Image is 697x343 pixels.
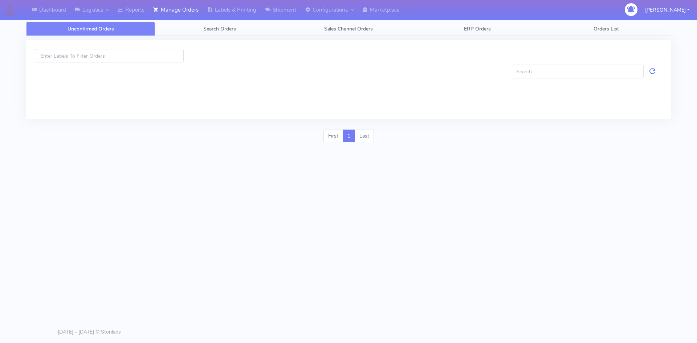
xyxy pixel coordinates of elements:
[511,65,644,78] input: Search
[26,22,671,36] ul: Tabs
[640,3,695,17] button: [PERSON_NAME]
[594,25,619,32] span: Orders List
[343,130,355,143] a: 1
[35,49,184,62] input: Enter Labels To Filter Orders
[68,25,114,32] span: Unconfirmed Orders
[324,25,373,32] span: Sales Channel Orders
[464,25,491,32] span: ERP Orders
[203,25,236,32] span: Search Orders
